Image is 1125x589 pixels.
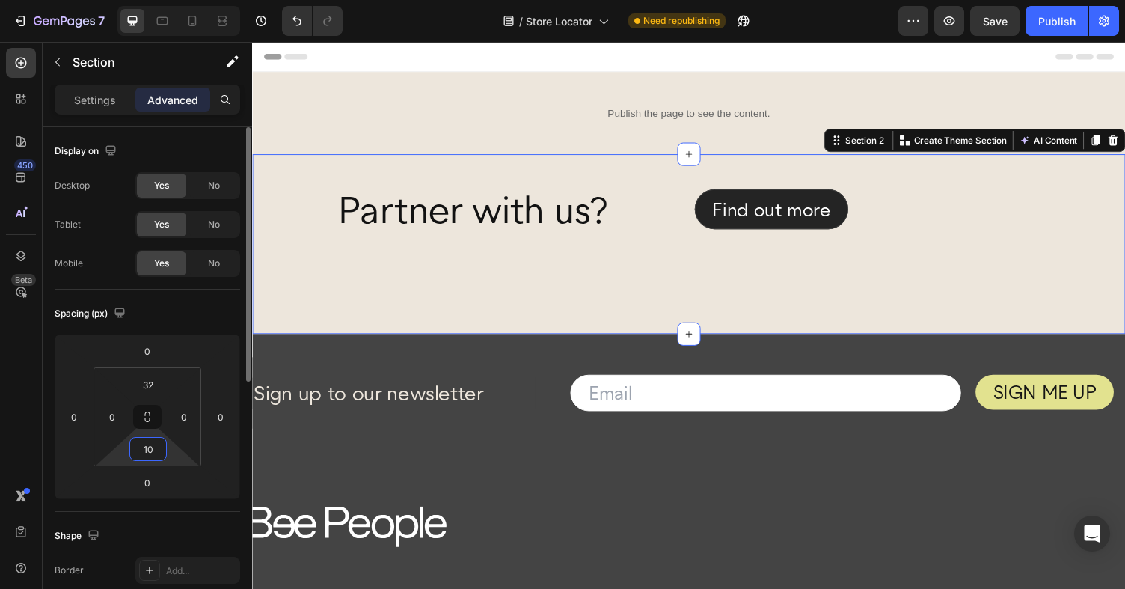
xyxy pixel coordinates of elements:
div: SIGN ME UP [761,348,868,371]
iframe: Design area [252,42,1125,589]
input: 0px [173,406,195,428]
span: Yes [154,218,169,231]
div: Mobile [55,257,83,270]
button: Publish [1026,6,1088,36]
span: No [208,257,220,270]
div: Display on [55,141,120,162]
div: Undo/Redo [282,6,343,36]
p: Find out more [473,160,595,183]
div: Shape [55,526,102,546]
button: SIGN ME UP [744,342,886,377]
div: Desktop [55,179,90,192]
input: 0 [132,340,162,362]
p: 7 [98,12,105,30]
input: 0 [63,406,85,428]
div: Add... [166,564,236,578]
input: 0px [101,406,123,428]
div: Spacing (px) [55,304,129,324]
span: No [208,218,220,231]
button: Save [970,6,1020,36]
input: 0 [209,406,232,428]
p: Advanced [147,92,198,108]
div: Section 2 [607,94,652,108]
span: Save [983,15,1008,28]
div: Open Intercom Messenger [1074,516,1110,552]
span: Yes [154,179,169,192]
a: Find out more [455,151,613,192]
span: Store Locator [526,13,592,29]
p: Settings [74,92,116,108]
span: Yes [154,257,169,270]
span: No [208,179,220,192]
p: Sign up to our newsletter [1,347,289,376]
button: AI Content [785,92,851,110]
div: Publish [1038,13,1076,29]
div: Beta [11,274,36,286]
div: Tablet [55,218,81,231]
input: Email [327,342,729,379]
p: Create Theme Section [680,94,776,108]
span: Need republishing [643,14,720,28]
p: Section [73,53,195,71]
div: 450 [14,159,36,171]
input: 2xl [133,373,163,396]
button: 7 [6,6,111,36]
input: 10 [133,438,163,460]
input: 0 [132,471,162,494]
div: Border [55,564,84,577]
span: / [519,13,523,29]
